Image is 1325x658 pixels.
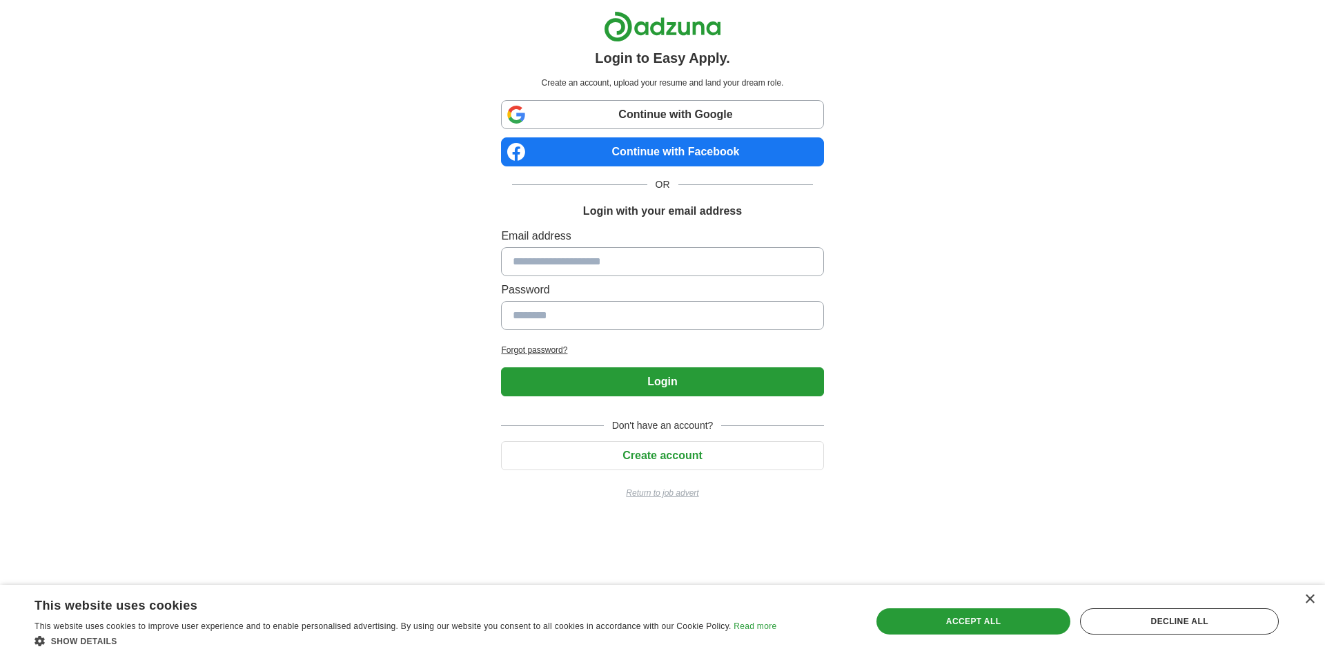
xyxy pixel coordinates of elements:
[501,344,823,356] a: Forgot password?
[501,100,823,129] a: Continue with Google
[1304,594,1315,605] div: Close
[604,418,722,433] span: Don't have an account?
[501,449,823,461] a: Create account
[35,621,732,631] span: This website uses cookies to improve user experience and to enable personalised advertising. By u...
[51,637,117,646] span: Show details
[583,203,742,220] h1: Login with your email address
[35,634,776,648] div: Show details
[501,441,823,470] button: Create account
[604,11,721,42] img: Adzuna logo
[595,48,730,68] h1: Login to Easy Apply.
[501,228,823,244] label: Email address
[647,177,678,192] span: OR
[504,77,821,89] p: Create an account, upload your resume and land your dream role.
[501,137,823,166] a: Continue with Facebook
[1080,608,1279,635] div: Decline all
[501,367,823,396] button: Login
[501,282,823,298] label: Password
[876,608,1071,635] div: Accept all
[501,487,823,499] a: Return to job advert
[734,621,776,631] a: Read more, opens a new window
[35,593,742,614] div: This website uses cookies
